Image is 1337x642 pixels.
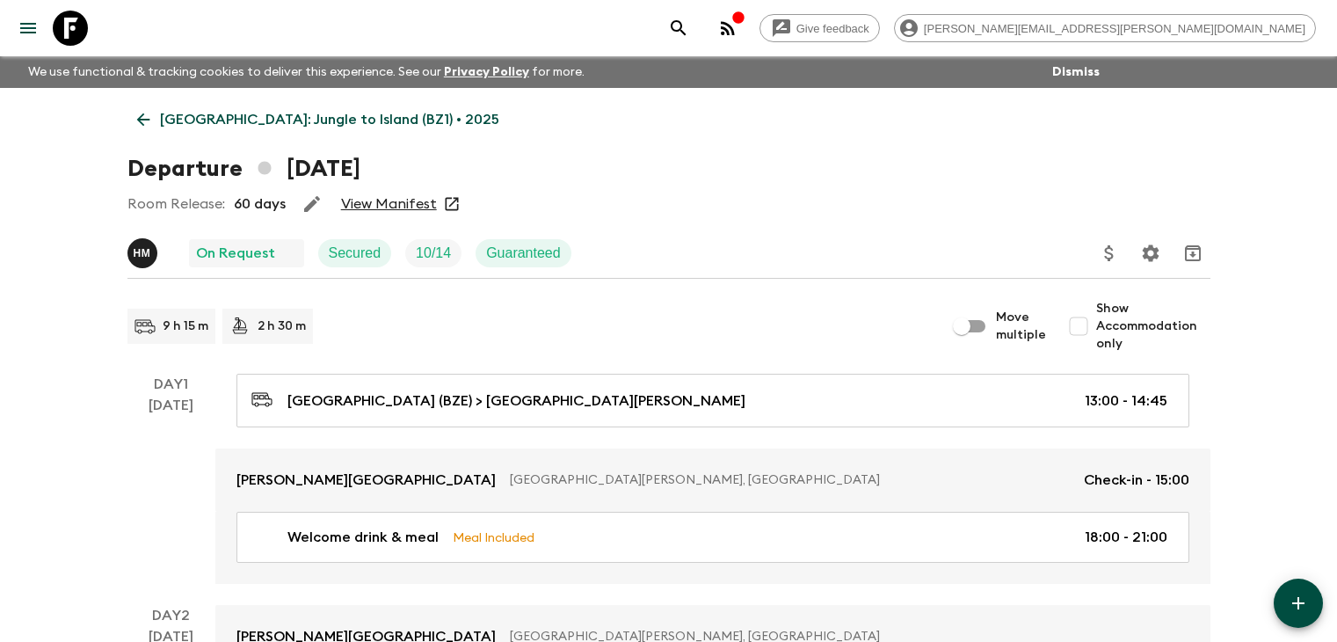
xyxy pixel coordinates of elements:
[894,14,1316,42] div: [PERSON_NAME][EMAIL_ADDRESS][PERSON_NAME][DOMAIN_NAME]
[127,374,215,395] p: Day 1
[236,470,496,491] p: [PERSON_NAME][GEOGRAPHIC_DATA]
[11,11,46,46] button: menu
[127,238,161,268] button: HM
[149,395,193,584] div: [DATE]
[134,246,151,260] p: H M
[127,605,215,626] p: Day 2
[759,14,880,42] a: Give feedback
[287,527,439,548] p: Welcome drink & meal
[329,243,381,264] p: Secured
[341,195,437,213] a: View Manifest
[1085,390,1167,412] p: 13:00 - 14:45
[1048,60,1104,84] button: Dismiss
[453,528,534,547] p: Meal Included
[1096,300,1210,353] span: Show Accommodation only
[236,374,1189,427] a: [GEOGRAPHIC_DATA] (BZE) > [GEOGRAPHIC_DATA][PERSON_NAME]13:00 - 14:45
[160,109,499,130] p: [GEOGRAPHIC_DATA]: Jungle to Island (BZ1) • 2025
[127,151,360,186] h1: Departure [DATE]
[1133,236,1168,271] button: Settings
[163,317,208,335] p: 9 h 15 m
[661,11,696,46] button: search adventures
[234,193,286,215] p: 60 days
[127,244,161,258] span: Hob Medina
[127,193,225,215] p: Room Release:
[444,66,529,78] a: Privacy Policy
[287,390,745,412] p: [GEOGRAPHIC_DATA] (BZE) > [GEOGRAPHIC_DATA][PERSON_NAME]
[258,317,306,335] p: 2 h 30 m
[914,22,1315,35] span: [PERSON_NAME][EMAIL_ADDRESS][PERSON_NAME][DOMAIN_NAME]
[1085,527,1167,548] p: 18:00 - 21:00
[486,243,561,264] p: Guaranteed
[127,102,509,137] a: [GEOGRAPHIC_DATA]: Jungle to Island (BZ1) • 2025
[236,512,1189,563] a: Welcome drink & mealMeal Included18:00 - 21:00
[416,243,451,264] p: 10 / 14
[21,56,592,88] p: We use functional & tracking cookies to deliver this experience. See our for more.
[405,239,461,267] div: Trip Fill
[1092,236,1127,271] button: Update Price, Early Bird Discount and Costs
[1084,470,1189,491] p: Check-in - 15:00
[1175,236,1210,271] button: Archive (Completed, Cancelled or Unsynced Departures only)
[318,239,392,267] div: Secured
[215,449,1210,512] a: [PERSON_NAME][GEOGRAPHIC_DATA][GEOGRAPHIC_DATA][PERSON_NAME], [GEOGRAPHIC_DATA]Check-in - 15:00
[787,22,879,35] span: Give feedback
[196,243,275,264] p: On Request
[996,309,1047,344] span: Move multiple
[510,471,1070,489] p: [GEOGRAPHIC_DATA][PERSON_NAME], [GEOGRAPHIC_DATA]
